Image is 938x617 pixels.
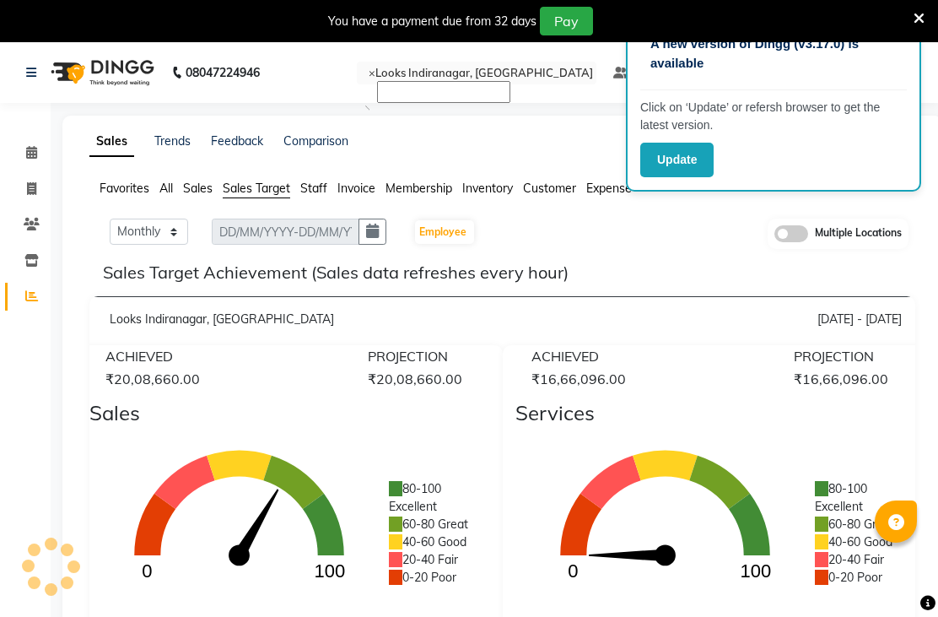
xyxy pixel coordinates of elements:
h6: ₹20,08,660.00 [105,371,211,387]
span: [DATE] - [DATE] [817,311,902,328]
a: Comparison [283,133,348,149]
span: Invoice [337,181,375,196]
span: Favorites [100,181,149,196]
button: Update [640,143,714,177]
span: Multiple Locations [815,225,902,242]
h6: PROJECTION [368,349,473,365]
span: 20-40 Fair [402,552,458,567]
span: Expense [586,181,632,196]
text: 100 [314,561,345,582]
span: 60-80 Great [828,517,894,532]
h5: Sales Target Achievement (Sales data refreshes every hour) [103,262,902,283]
iframe: chat widget [867,549,921,600]
h6: ACHIEVED [531,349,637,365]
span: 40-60 Good [828,534,892,549]
span: Sales [183,181,213,196]
span: 60-80 Great [402,517,468,532]
span: 0-20 Poor [402,570,456,585]
span: Looks Indiranagar, [GEOGRAPHIC_DATA] [110,311,334,327]
span: Inventory [462,181,513,196]
span: Membership [385,181,452,196]
input: DD/MM/YYYY-DD/MM/YYYY [212,219,359,245]
div: You have a payment due from 32 days [328,13,536,30]
p: A new version of Dingg (v3.17.0) is available [650,35,897,73]
span: Looks Indiranagar, [GEOGRAPHIC_DATA] [375,66,593,79]
span: Staff [300,181,327,196]
a: Sales [89,127,134,157]
img: logo [43,49,159,96]
span: 0-20 Poor [828,570,882,585]
b: 08047224946 [186,49,260,96]
p: Click on ‘Update’ or refersh browser to get the latest version. [640,99,907,134]
h6: ACHIEVED [105,349,211,365]
span: 80-100 Excellent [815,481,867,514]
h6: ₹16,66,096.00 [531,371,637,387]
span: Customer [523,181,576,196]
a: Feedback [211,133,263,149]
h6: ₹16,66,096.00 [794,371,899,387]
a: Trends [154,133,191,149]
span: Employee [419,225,466,238]
span: 20-40 Fair [828,552,884,567]
text: 100 [740,561,771,582]
h6: PROJECTION [794,349,899,365]
span: 40-60 Good [402,534,466,549]
button: Pay [540,7,593,35]
span: Services [515,400,595,425]
text: 0 [142,561,152,582]
span: All [159,181,173,196]
span: Sales Target [223,181,290,196]
span: 80-100 Excellent [389,481,441,514]
text: 0 [568,561,578,582]
span: Sales [89,400,140,425]
span: × [369,66,375,79]
h6: ₹20,08,660.00 [368,371,473,387]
